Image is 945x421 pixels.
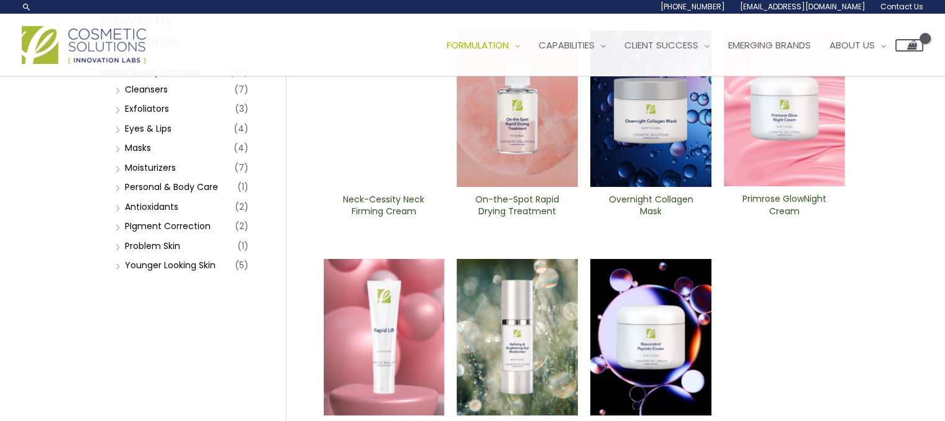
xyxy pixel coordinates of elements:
[590,30,711,187] img: Overnight Collagen Mask
[125,142,151,154] a: Masks
[235,100,249,117] span: (3)
[457,30,578,187] img: On-the-Spot ​Rapid Drying Treatment
[100,66,201,78] a: Market Ready Formulas
[724,30,845,186] img: Primrose Glow Night Cream
[615,27,719,64] a: Client Success
[467,194,567,222] a: On-the-Spot ​Rapid Drying Treatment
[334,194,434,222] a: Neck-Cessity Neck Firming Cream
[880,1,923,12] span: Contact Us
[235,198,249,215] span: (2)
[125,201,178,213] a: Antioxidants
[125,181,218,193] a: Personal & Body Care
[437,27,529,64] a: Formulation
[234,120,249,137] span: (4)
[728,38,811,52] span: Emerging Brands
[324,30,445,187] img: Neck-Cessity Neck Firming Cream
[590,259,711,415] img: Resveratrol ​Peptide Cream
[539,38,595,52] span: Capabilities
[457,259,578,415] img: Refining and Brightening Gel Moisturizer
[467,194,567,217] h2: On-the-Spot ​Rapid Drying Treatment
[125,83,168,96] a: Cleansers
[125,240,180,252] a: Problem Skin
[660,1,725,12] span: [PHONE_NUMBER]
[601,194,701,217] h2: Overnight Collagen Mask
[601,194,701,222] a: Overnight Collagen Mask
[234,159,249,176] span: (7)
[125,259,216,271] a: Younger Looking Skin
[324,259,445,415] img: Rapid Lift
[237,178,249,196] span: (1)
[820,27,895,64] a: About Us
[125,122,171,135] a: Eyes & Lips
[234,81,249,98] span: (7)
[125,102,169,115] a: Exfoliators
[125,161,176,174] a: Moisturizers
[428,27,923,64] nav: Site Navigation
[529,27,615,64] a: Capabilities
[125,220,211,232] a: PIgment Correction
[624,38,698,52] span: Client Success
[22,26,146,64] img: Cosmetic Solutions Logo
[237,237,249,255] span: (1)
[740,1,865,12] span: [EMAIL_ADDRESS][DOMAIN_NAME]
[734,193,834,217] h2: Primrose GlowNight Cream
[447,38,509,52] span: Formulation
[734,193,834,221] a: Primrose GlowNight Cream
[22,2,32,12] a: Search icon link
[829,38,875,52] span: About Us
[235,256,249,274] span: (5)
[334,194,434,217] h2: Neck-Cessity Neck Firming Cream
[235,217,249,235] span: (2)
[234,139,249,156] span: (4)
[724,259,845,415] img: Rose Hip Radiance ​Cleanser
[895,39,923,52] a: View Shopping Cart, empty
[719,27,820,64] a: Emerging Brands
